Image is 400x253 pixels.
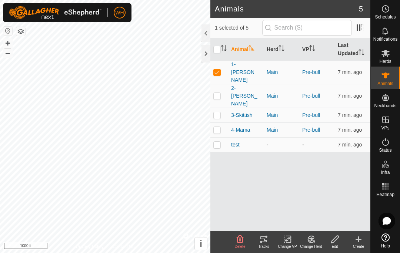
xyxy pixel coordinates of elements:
[379,59,391,64] span: Herds
[235,244,246,249] span: Delete
[338,93,362,99] span: Aug 22, 2025 at 9:11 AM
[200,239,202,249] span: i
[359,3,363,14] span: 5
[279,46,284,52] p-sorticon: Activate to sort
[228,38,264,61] th: Animal
[379,148,391,152] span: Status
[302,69,320,75] a: Pre-bull
[221,46,227,52] p-sorticon: Activate to sort
[302,112,320,118] a: Pre-bull
[267,111,296,119] div: Main
[16,27,25,36] button: Map Layers
[215,4,359,13] h2: Animals
[299,244,323,249] div: Change Herd
[338,69,362,75] span: Aug 22, 2025 at 9:11 AM
[113,243,134,250] a: Contact Us
[276,244,299,249] div: Change VP
[371,230,400,251] a: Help
[231,111,253,119] span: 3-Skittish
[262,20,352,36] input: Search (S)
[338,127,362,133] span: Aug 22, 2025 at 9:11 AM
[9,6,101,19] img: Gallagher Logo
[267,141,296,149] div: -
[115,9,124,17] span: WH
[302,93,320,99] a: Pre-bull
[267,92,296,100] div: Main
[381,170,390,175] span: Infra
[299,38,335,61] th: VP
[3,48,12,57] button: –
[267,126,296,134] div: Main
[381,126,389,130] span: VPs
[347,244,370,249] div: Create
[231,141,240,149] span: test
[264,38,299,61] th: Herd
[335,38,370,61] th: Last Updated
[302,127,320,133] a: Pre-bull
[3,27,12,36] button: Reset Map
[252,244,276,249] div: Tracks
[231,126,250,134] span: 4-Mama
[381,244,390,248] span: Help
[267,68,296,76] div: Main
[323,244,347,249] div: Edit
[195,237,207,250] button: i
[374,104,396,108] span: Neckbands
[215,24,262,32] span: 1 selected of 5
[231,84,261,108] span: 2-[PERSON_NAME]
[373,37,397,41] span: Notifications
[309,46,315,52] p-sorticon: Activate to sort
[249,46,254,52] p-sorticon: Activate to sort
[376,192,394,197] span: Heatmap
[359,50,364,56] p-sorticon: Activate to sort
[76,243,104,250] a: Privacy Policy
[231,61,261,84] span: 1-[PERSON_NAME]
[375,15,396,19] span: Schedules
[3,39,12,48] button: +
[338,112,362,118] span: Aug 22, 2025 at 9:11 AM
[338,142,362,148] span: Aug 22, 2025 at 9:11 AM
[302,142,304,148] app-display-virtual-paddock-transition: -
[377,81,393,86] span: Animals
